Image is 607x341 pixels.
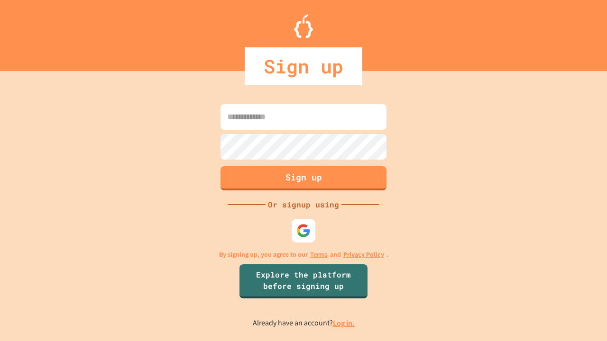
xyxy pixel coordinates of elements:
[266,199,341,210] div: Or signup using
[296,224,311,238] img: google-icon.svg
[221,166,386,190] button: Sign up
[294,14,313,38] img: Logo.svg
[253,317,355,329] p: Already have an account?
[310,250,328,260] a: Terms
[219,250,388,260] p: By signing up, you agree to our and .
[239,264,368,298] a: Explore the platform before signing up
[343,250,384,260] a: Privacy Policy
[245,47,362,85] div: Sign up
[333,318,355,328] a: Log in.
